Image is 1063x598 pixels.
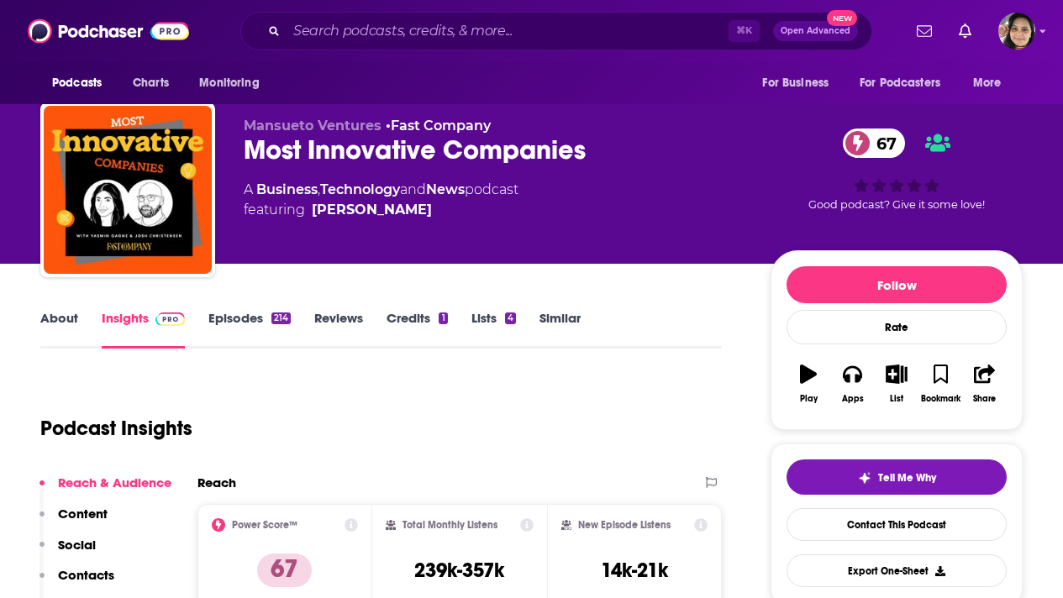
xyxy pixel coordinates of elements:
span: Charts [133,71,169,95]
a: Episodes214 [208,310,291,349]
a: InsightsPodchaser Pro [102,310,185,349]
button: Reach & Audience [39,475,171,506]
span: Tell Me Why [878,471,936,485]
span: Podcasts [52,71,102,95]
div: 4 [505,312,516,324]
p: Reach & Audience [58,475,171,490]
a: Fast Company [391,118,491,134]
div: Apps [842,394,864,404]
div: 67Good podcast? Give it some love! [771,118,1023,222]
span: and [400,181,426,197]
span: For Business [762,71,829,95]
div: A podcast [244,180,518,220]
button: Follow [787,266,1007,303]
span: New [827,10,857,26]
a: 67 [843,129,905,158]
a: Charts [122,67,179,99]
h2: Reach [197,475,236,490]
h2: Total Monthly Listens [403,519,497,531]
h3: 239k-357k [414,558,504,583]
img: User Profile [998,13,1035,50]
p: Social [58,537,96,553]
img: Podchaser - Follow, Share and Rate Podcasts [28,15,189,47]
a: Show notifications dropdown [952,17,978,45]
button: Apps [830,354,874,414]
button: Open AdvancedNew [773,21,858,41]
button: open menu [187,67,281,99]
div: 214 [271,312,291,324]
button: open menu [849,67,965,99]
span: More [973,71,1002,95]
button: open menu [750,67,850,99]
span: • [386,118,491,134]
a: Credits1 [387,310,447,349]
div: Share [973,394,996,404]
span: Mansueto Ventures [244,118,382,134]
div: Bookmark [921,394,960,404]
button: tell me why sparkleTell Me Why [787,459,1007,495]
span: Logged in as shelbyjanner [998,13,1035,50]
button: Social [39,537,96,568]
span: Open Advanced [781,27,850,35]
div: Play [800,394,818,404]
button: Show profile menu [998,13,1035,50]
h1: Podcast Insights [40,416,192,441]
h2: New Episode Listens [578,519,671,531]
div: List [890,394,903,404]
span: ⌘ K [729,20,760,42]
p: 67 [257,553,312,587]
div: Rate [787,310,1007,344]
div: Search podcasts, credits, & more... [240,12,872,50]
button: open menu [961,67,1023,99]
p: Content [58,506,108,522]
a: Business [256,181,318,197]
img: Most Innovative Companies [44,106,212,274]
button: Content [39,506,108,537]
button: Export One-Sheet [787,554,1007,587]
a: About [40,310,78,349]
a: James Vincent [312,200,432,220]
a: News [426,181,465,197]
a: Similar [539,310,581,349]
span: 67 [860,129,905,158]
span: , [318,181,320,197]
span: Good podcast? Give it some love! [808,198,985,211]
span: Monitoring [199,71,259,95]
a: Contact This Podcast [787,508,1007,541]
h2: Power Score™ [232,519,297,531]
a: Lists4 [471,310,516,349]
button: Share [963,354,1007,414]
h3: 14k-21k [601,558,668,583]
img: tell me why sparkle [858,471,871,485]
button: Contacts [39,567,114,598]
button: open menu [40,67,124,99]
span: featuring [244,200,518,220]
button: Play [787,354,830,414]
img: Podchaser Pro [155,312,185,326]
div: 1 [439,312,447,324]
span: For Podcasters [860,71,940,95]
a: Show notifications dropdown [910,17,939,45]
button: Bookmark [918,354,962,414]
button: List [875,354,918,414]
p: Contacts [58,567,114,583]
a: Technology [320,181,400,197]
input: Search podcasts, credits, & more... [287,18,729,45]
a: Reviews [314,310,363,349]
